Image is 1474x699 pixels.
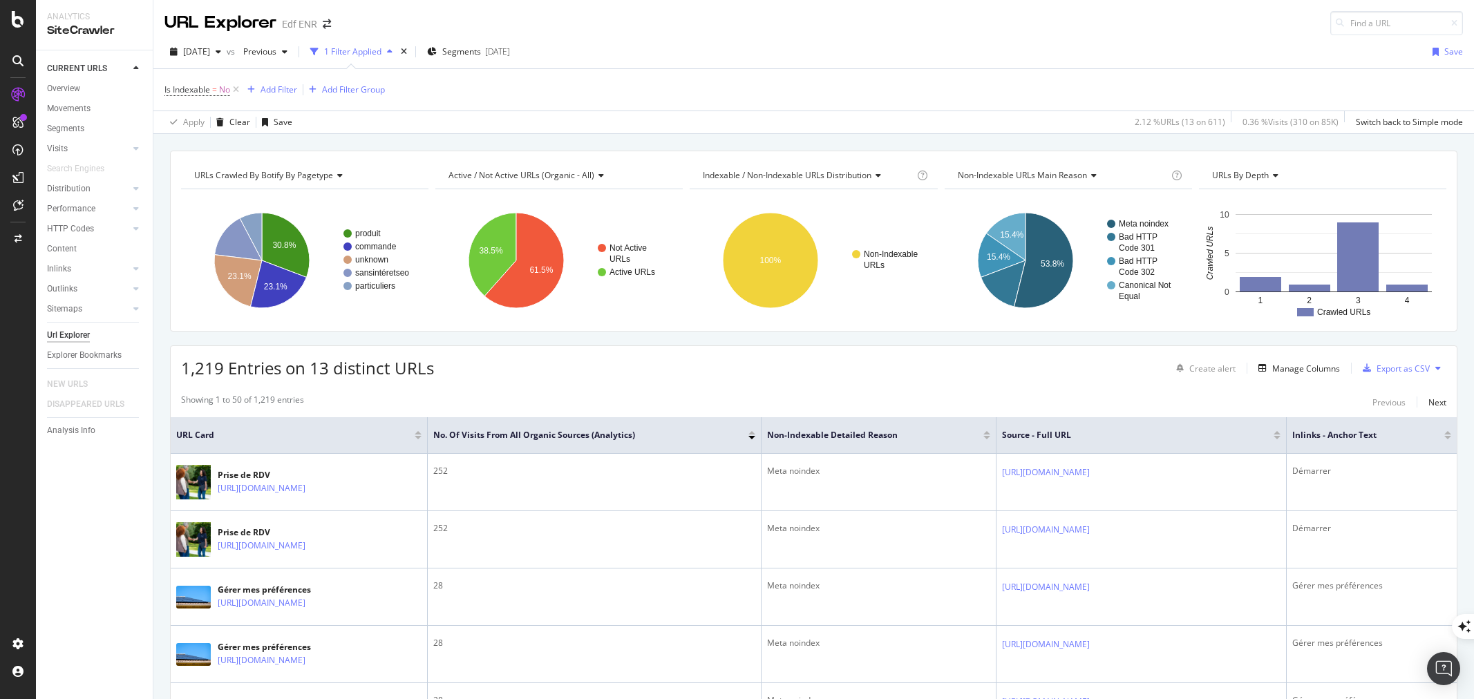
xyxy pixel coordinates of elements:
[272,240,296,250] text: 30.8%
[610,243,647,253] text: Not Active
[1292,465,1451,477] div: Démarrer
[435,200,681,320] div: A chart.
[610,267,655,277] text: Active URLs
[47,348,122,363] div: Explorer Bookmarks
[194,169,333,181] span: URLs Crawled By Botify By pagetype
[228,271,252,281] text: 23.1%
[282,17,317,31] div: Edf ENR
[218,539,305,553] a: [URL][DOMAIN_NAME]
[945,200,1190,320] svg: A chart.
[700,164,914,186] h4: Indexable / Non-Indexable URLs Distribution
[176,586,211,609] img: main image
[767,637,990,649] div: Meta noindex
[610,254,630,264] text: URLs
[1002,580,1090,594] a: [URL][DOMAIN_NAME]
[47,61,129,76] a: CURRENT URLS
[47,82,143,96] a: Overview
[1002,638,1090,651] a: [URL][DOMAIN_NAME]
[767,465,990,477] div: Meta noindex
[183,46,210,57] span: 2025 Sep. 1st
[47,377,102,392] a: NEW URLS
[47,242,77,256] div: Content
[47,82,80,96] div: Overview
[218,653,305,667] a: [URL][DOMAIN_NAME]
[1444,46,1463,57] div: Save
[355,255,388,265] text: unknown
[1350,111,1463,133] button: Switch back to Simple mode
[47,162,104,176] div: Search Engines
[218,584,350,596] div: Gérer mes préférences
[261,84,297,95] div: Add Filter
[1002,466,1090,479] a: [URL][DOMAIN_NAME]
[47,122,84,136] div: Segments
[229,116,250,128] div: Clear
[211,111,250,133] button: Clear
[1220,210,1229,220] text: 10
[1225,287,1229,297] text: 0
[183,116,205,128] div: Apply
[1212,169,1269,181] span: URLs by Depth
[703,169,871,181] span: Indexable / Non-Indexable URLs distribution
[47,182,91,196] div: Distribution
[218,469,350,481] div: Prise de RDV
[256,111,292,133] button: Save
[1119,291,1140,301] text: Equal
[760,256,782,265] text: 100%
[47,222,129,236] a: HTTP Codes
[212,84,217,95] span: =
[422,41,516,63] button: Segments[DATE]
[47,142,129,156] a: Visits
[1119,219,1169,229] text: Meta noindex
[47,282,129,296] a: Outlinks
[767,580,990,592] div: Meta noindex
[181,200,426,320] svg: A chart.
[1272,363,1340,374] div: Manage Columns
[1225,249,1229,258] text: 5
[1258,296,1263,305] text: 1
[264,282,287,291] text: 23.1%
[47,222,94,236] div: HTTP Codes
[1292,522,1451,535] div: Démarrer
[218,481,305,495] a: [URL][DOMAIN_NAME]
[1317,307,1370,317] text: Crawled URLs
[274,116,292,128] div: Save
[1356,296,1361,305] text: 3
[1209,164,1434,186] h4: URLs by Depth
[47,202,95,216] div: Performance
[47,328,143,343] a: Url Explorer
[47,242,143,256] a: Content
[1356,116,1463,128] div: Switch back to Simple mode
[1171,357,1236,379] button: Create alert
[1119,243,1155,253] text: Code 301
[433,580,755,592] div: 28
[238,46,276,57] span: Previous
[433,522,755,535] div: 252
[1292,429,1424,441] span: Inlinks - Anchor Text
[767,429,963,441] span: Non-Indexable Detailed Reason
[1199,200,1444,320] div: A chart.
[176,643,211,666] img: main image
[47,61,107,76] div: CURRENT URLS
[1135,116,1225,128] div: 2.12 % URLs ( 13 on 611 )
[433,637,755,649] div: 28
[47,348,143,363] a: Explorer Bookmarks
[47,423,95,438] div: Analysis Info
[323,19,331,29] div: arrow-right-arrow-left
[1292,580,1451,592] div: Gérer mes préférences
[176,457,211,508] img: main image
[1428,394,1446,410] button: Next
[1292,637,1451,649] div: Gérer mes préférences
[767,522,990,535] div: Meta noindex
[164,111,205,133] button: Apply
[1307,296,1312,305] text: 2
[47,397,138,412] a: DISAPPEARED URLS
[355,268,409,278] text: sansintéretseo
[442,46,481,57] span: Segments
[242,82,297,98] button: Add Filter
[1428,396,1446,408] div: Next
[433,465,755,477] div: 252
[1242,116,1339,128] div: 0.36 % Visits ( 310 on 85K )
[181,356,434,379] span: 1,219 Entries on 13 distinct URLs
[398,45,410,59] div: times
